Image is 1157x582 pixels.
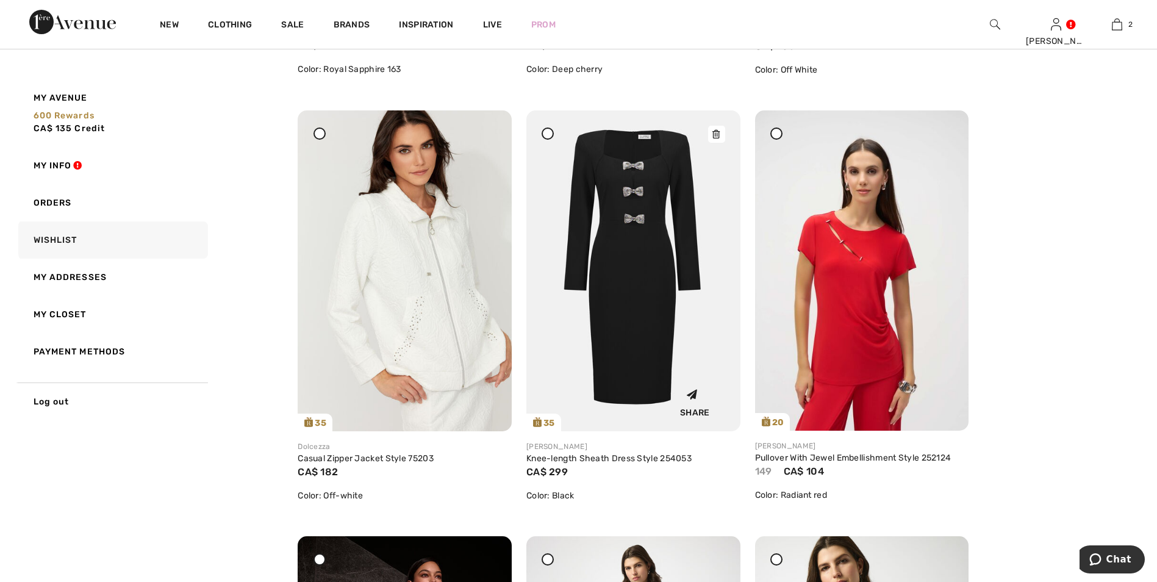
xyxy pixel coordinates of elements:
a: Orders [16,184,208,221]
div: Dolcezza [298,441,512,452]
span: My Avenue [34,92,88,104]
img: search the website [990,17,1000,32]
a: 2 [1087,17,1147,32]
div: Color: Off White [755,63,969,76]
span: CA$ 135 Credit [34,123,106,134]
img: joseph-ribkoff-dresses-jumpsuits-black_254053_1_c848_search.jpg [526,110,740,431]
img: 1ère Avenue [29,10,116,34]
div: Color: Radiant red [755,489,969,501]
span: CA$ 299 [526,466,568,478]
span: 2 [1128,19,1133,30]
div: [PERSON_NAME] [526,441,740,452]
a: My Closet [16,296,208,333]
a: Log out [16,383,208,420]
a: 35 [298,110,512,431]
iframe: Opens a widget where you can chat to one of our agents [1080,545,1145,576]
div: Color: Off-white [298,489,512,502]
a: Casual Zipper Jacket Style 75203 [298,453,434,464]
a: 35 [526,110,740,431]
a: My Addresses [16,259,208,296]
a: 20 [755,110,969,431]
div: [PERSON_NAME] [755,440,969,451]
span: Inspiration [399,20,453,32]
a: My Info [16,147,208,184]
span: 149 [755,465,772,477]
a: New [160,20,179,32]
a: Payment Methods [16,333,208,370]
a: Pullover With Jewel Embellishment Style 252124 [755,453,951,463]
div: Color: Black [526,489,740,502]
a: Live [483,18,502,31]
a: Sale [281,20,304,32]
a: Knee-length Sheath Dress Style 254053 [526,453,692,464]
img: My Bag [1112,17,1122,32]
a: Sign In [1051,18,1061,30]
a: Brands [334,20,370,32]
a: Wishlist [16,221,208,259]
img: My Info [1051,17,1061,32]
a: Prom [531,18,556,31]
div: Color: Deep cherry [526,63,740,76]
span: CA$ 104 [784,465,824,477]
span: 600 rewards [34,110,95,121]
img: joseph-ribkoff-tops-black_252124_2_7f02_search.jpg [755,110,969,431]
div: Share [659,379,731,422]
img: dolcezza-jackets-blazers-off-white_75203b_3_84af_search.jpg [298,110,512,431]
span: CA$ 182 [298,466,338,478]
a: Clothing [208,20,252,32]
div: [PERSON_NAME] [1026,35,1086,48]
div: Color: Royal Sapphire 163 [298,63,512,76]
